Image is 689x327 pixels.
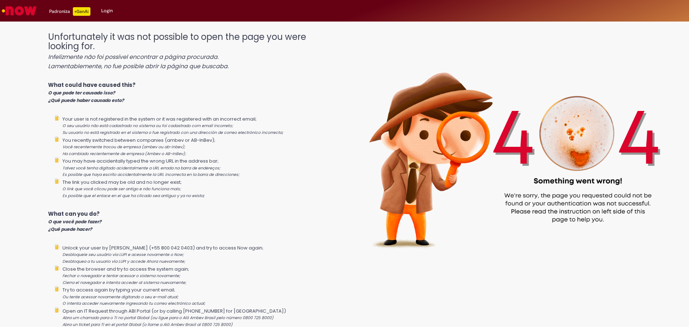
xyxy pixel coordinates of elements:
i: Desbloqueie seu usuário via LUPI e acesse novamente o Now; [62,252,184,257]
i: O intenta acceder nuevamente ingresando tu correo electrónico actual; [62,301,205,306]
i: O seu usuário não está cadastrado no sistema ou foi cadastrado com email incorreto; [62,123,233,129]
i: ¿Qué puede haber causado esto? [48,97,124,103]
i: O que pode ter causado isso? [48,90,115,96]
i: O link que você clicou pode ser antigo e não funciona mais; [62,186,181,192]
i: Ou tente acessar novamente digitando o seu e-mail atual; [62,294,178,300]
i: Infelizmente não foi possível encontrar a página procurada. [48,53,219,61]
p: +GenAi [73,7,90,16]
li: You may have accidentally typed the wrong URL in the address bar; [62,157,337,178]
li: You recently switched between companies (ambev or AB-InBev); [62,136,337,157]
i: Talvez você tenha digitado acidentalmente a URL errada na barra de endereços; [62,165,220,171]
i: Lamentablemente, no fue posible abrir la página que buscaba. [48,62,229,70]
i: Fechar o navegador e tentar acessar o sistema novamente; [62,273,180,279]
i: Ha cambiado recientemente de empresa (Ambev o AB-InBev); [62,151,186,157]
li: Your user is not registered in the system or it was registered with an incorrect email; [62,115,337,136]
p: What can you do? [48,210,337,233]
i: Su usuario no está registrado en el sistema o fue registrado con una dirección de correo electrón... [62,130,283,135]
li: Close the browser and try to access the system again; [62,265,337,286]
li: Unlock your user by [PERSON_NAME] (+55 800 042 0403) and try to access Now again; [62,244,337,265]
i: Es posible que haya escrito accidentalmente la URL incorrecta en la barra de direcciones; [62,172,239,177]
p: What could have caused this? [48,81,337,104]
img: ServiceNow [1,4,38,18]
li: The link you clicked may be old and no longer exist; [62,178,337,199]
div: Padroniza [49,7,90,16]
i: O que você pode fazer? [48,219,102,225]
i: ¿Qué puede hacer? [48,226,92,232]
h1: Unfortunately it was not possible to open the page you were looking for. [48,32,337,70]
i: Cierra el navegador e intenta acceder al sistema nuevamente; [62,280,186,285]
i: Desbloquea a tu usuario vía LUPI y accede Ahora nuevamente; [62,259,185,264]
i: Abra um chamado para o TI no portal Global (ou ligue para o Alô Ambev Brasil pelo número 0800 725... [62,315,273,321]
i: Es posible que el enlace en el que ha clicado sea antiguo y ya no exista; [62,193,205,198]
li: Try to access again by typing your current email; [62,286,337,307]
i: Você recentemente trocou de empresa (ambev ou ab-inbev); [62,144,185,150]
img: 404_ambev_new.png [337,25,689,271]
